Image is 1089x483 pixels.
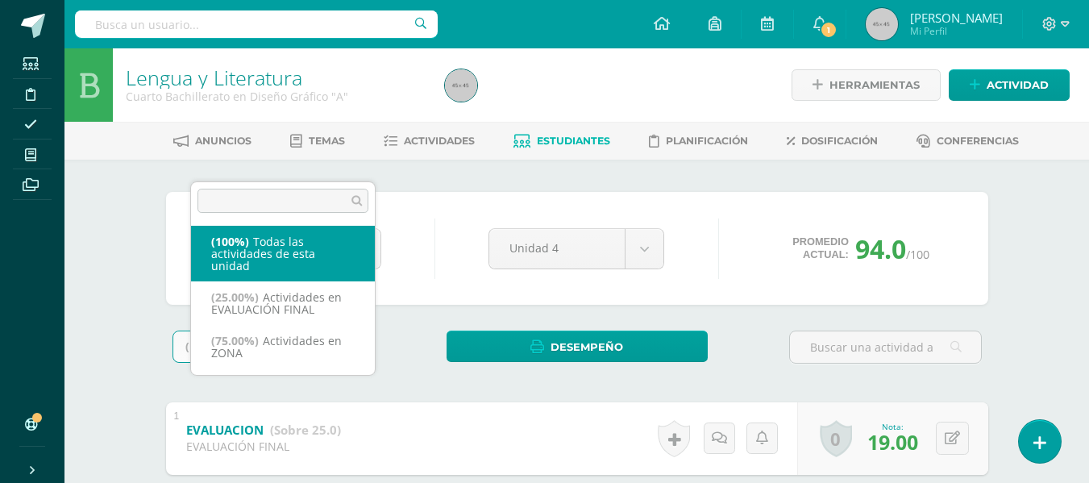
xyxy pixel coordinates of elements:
span: (100%) [211,234,249,249]
span: (25.00%) [211,289,259,305]
span: Actividades en ZONA [211,333,342,360]
span: (75.00%) [211,333,259,348]
span: Todas las actividades de esta unidad [211,234,315,273]
span: Actividades en EVALUACIÓN FINAL [211,289,342,317]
